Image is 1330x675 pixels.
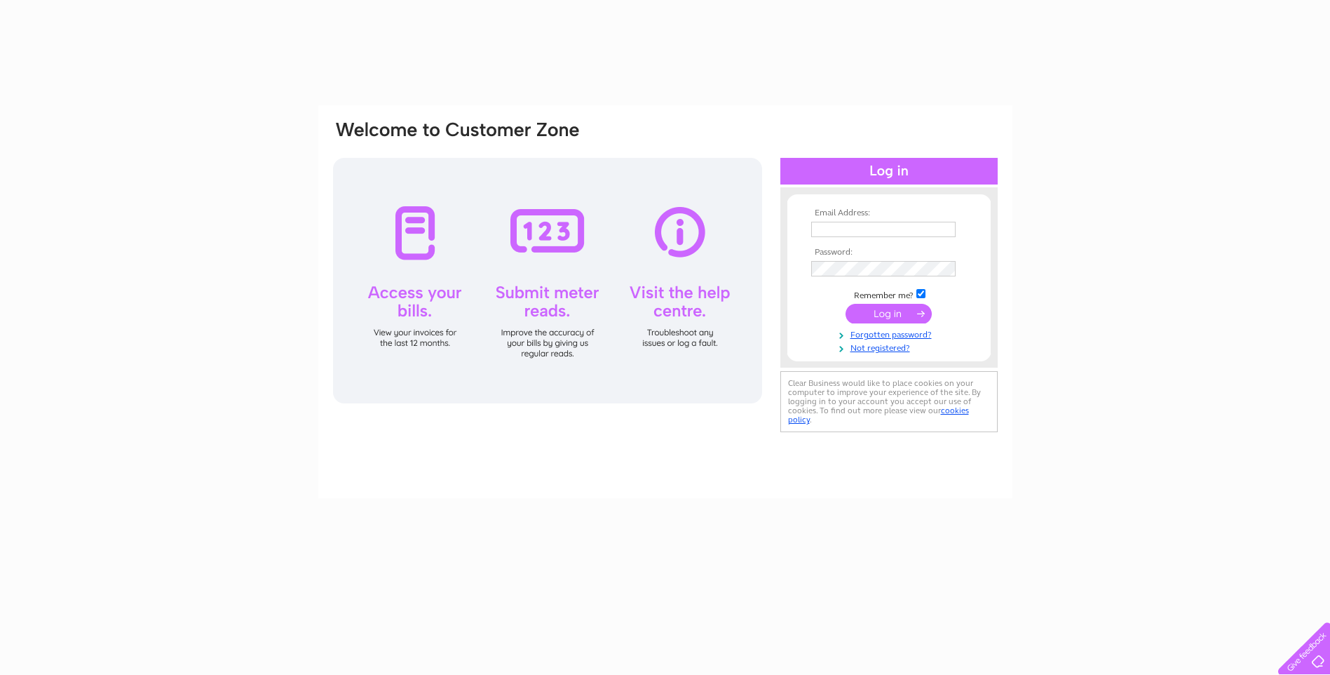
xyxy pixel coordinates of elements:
[808,208,970,218] th: Email Address:
[811,340,970,354] a: Not registered?
[788,406,969,425] a: cookies policy
[846,304,932,323] input: Submit
[780,371,998,432] div: Clear Business would like to place cookies on your computer to improve your experience of the sit...
[811,327,970,340] a: Forgotten password?
[808,248,970,258] th: Password:
[808,287,970,301] td: Remember me?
